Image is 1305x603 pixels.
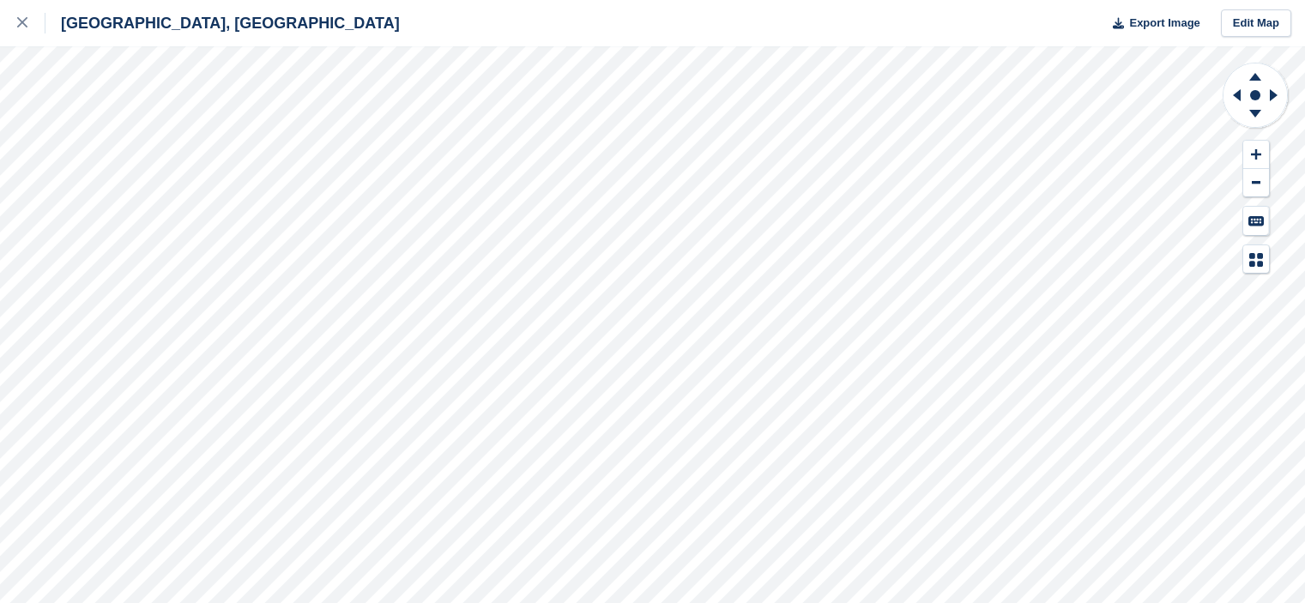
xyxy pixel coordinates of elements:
button: Export Image [1103,9,1200,38]
a: Edit Map [1221,9,1291,38]
button: Keyboard Shortcuts [1243,207,1269,235]
div: [GEOGRAPHIC_DATA], [GEOGRAPHIC_DATA] [45,13,400,33]
span: Export Image [1129,15,1199,32]
button: Zoom Out [1243,169,1269,197]
button: Map Legend [1243,245,1269,274]
button: Zoom In [1243,141,1269,169]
